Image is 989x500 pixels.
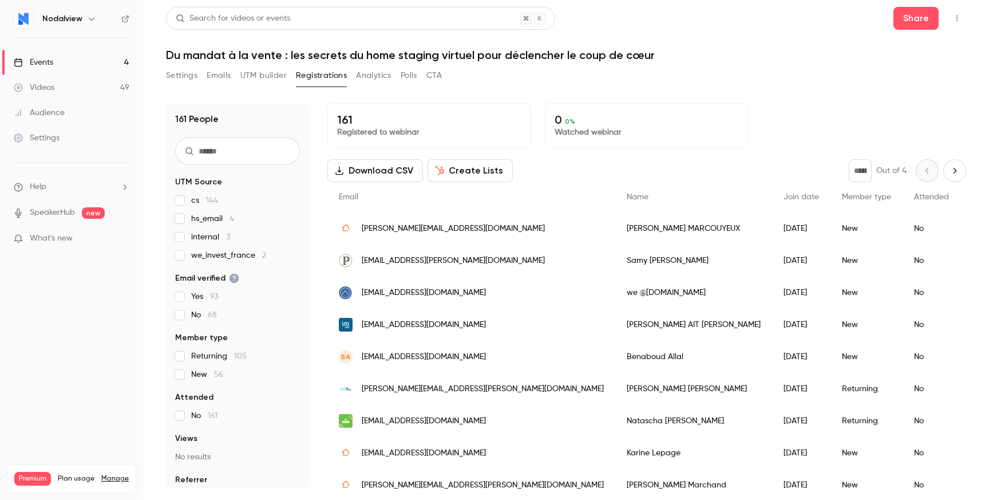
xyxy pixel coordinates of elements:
[555,127,739,138] p: Watched webinar
[615,245,772,277] div: Samy [PERSON_NAME]
[615,212,772,245] div: [PERSON_NAME] MARCOUYEUX
[903,309,960,341] div: No
[191,231,230,243] span: internal
[208,311,217,319] span: 68
[175,474,207,486] span: Referrer
[627,193,648,201] span: Name
[339,382,353,396] img: weinvest.fr
[262,251,266,259] span: 2
[842,193,891,201] span: Member type
[914,193,949,201] span: Attended
[903,437,960,469] div: No
[166,48,966,62] h1: Du mandat à la vente : les secrets du home staging virtuel pour déclencher le coup de cœur
[615,437,772,469] div: Karine Lepage
[830,212,903,245] div: New
[14,10,33,28] img: Nodalview
[207,66,231,85] button: Emails
[30,233,73,245] span: What's new
[339,222,353,235] img: safti.fr
[296,66,347,85] button: Registrations
[226,233,230,241] span: 3
[903,373,960,405] div: No
[830,373,903,405] div: Returning
[30,207,75,219] a: SpeakerHub
[830,309,903,341] div: New
[772,245,830,277] div: [DATE]
[339,318,353,332] img: iadfrance.fr
[772,373,830,405] div: [DATE]
[234,352,247,360] span: 105
[830,341,903,373] div: New
[14,472,51,486] span: Premium
[772,405,830,437] div: [DATE]
[339,414,353,428] img: nmbbrussels.com
[426,66,442,85] button: CTA
[339,254,353,267] img: proprium.expert
[175,112,219,126] h1: 161 People
[356,66,391,85] button: Analytics
[116,234,129,244] iframe: Noticeable Trigger
[772,341,830,373] div: [DATE]
[339,193,358,201] span: Email
[339,478,353,492] img: safti.fr
[166,66,197,85] button: Settings
[784,193,819,201] span: Join date
[337,113,521,127] p: 161
[362,255,545,267] span: [EMAIL_ADDRESS][PERSON_NAME][DOMAIN_NAME]
[339,286,353,300] img: galaxwi.com
[565,117,575,125] span: 0 %
[14,181,129,193] li: help-dropdown-opener
[58,474,94,483] span: Plan usage
[903,245,960,277] div: No
[362,479,604,491] span: [PERSON_NAME][EMAIL_ADDRESS][PERSON_NAME][DOMAIN_NAME]
[893,7,939,30] button: Share
[772,277,830,309] div: [DATE]
[772,309,830,341] div: [DATE]
[175,176,222,188] span: UTM Source
[362,319,486,331] span: [EMAIL_ADDRESS][DOMAIN_NAME]
[903,277,960,309] div: No
[175,332,228,344] span: Member type
[14,82,54,93] div: Videos
[615,341,772,373] div: Benaboud Allal
[30,181,46,193] span: Help
[191,195,218,206] span: cs
[191,291,218,302] span: Yes
[362,447,486,459] span: [EMAIL_ADDRESS][DOMAIN_NAME]
[615,405,772,437] div: Natascha [PERSON_NAME]
[191,250,266,261] span: we_invest_france
[337,127,521,138] p: Registered to webinar
[615,373,772,405] div: [PERSON_NAME] [PERSON_NAME]
[428,159,513,182] button: Create Lists
[191,309,217,321] span: No
[362,287,486,299] span: [EMAIL_ADDRESS][DOMAIN_NAME]
[42,13,82,25] h6: Nodalview
[14,132,60,144] div: Settings
[341,352,350,362] span: BA
[191,410,217,422] span: No
[615,309,772,341] div: [PERSON_NAME] AIT [PERSON_NAME]
[772,437,830,469] div: [DATE]
[772,212,830,245] div: [DATE]
[176,13,290,25] div: Search for videos or events
[830,245,903,277] div: New
[175,451,300,463] p: No results
[830,277,903,309] div: New
[555,113,739,127] p: 0
[175,433,197,444] span: Views
[903,341,960,373] div: No
[208,412,217,420] span: 161
[943,159,966,182] button: Next page
[214,371,223,379] span: 56
[339,446,353,460] img: safti.fr
[14,57,53,68] div: Events
[175,392,213,403] span: Attended
[206,196,218,204] span: 144
[210,293,218,301] span: 93
[830,437,903,469] div: New
[903,405,960,437] div: No
[230,215,234,223] span: 4
[362,415,486,427] span: [EMAIL_ADDRESS][DOMAIN_NAME]
[615,277,772,309] div: we @[DOMAIN_NAME]
[362,351,486,363] span: [EMAIL_ADDRESS][DOMAIN_NAME]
